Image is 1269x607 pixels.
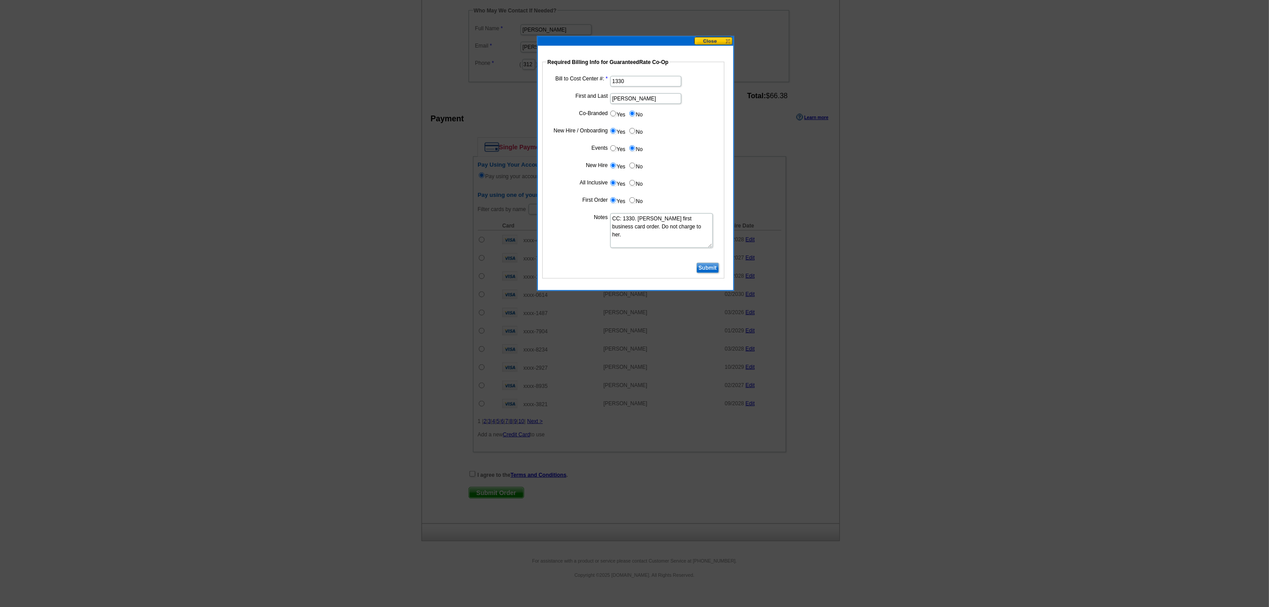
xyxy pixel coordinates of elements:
label: First and Last [549,92,608,100]
label: Notes [549,213,608,221]
label: Co-Branded [549,109,608,117]
input: No [629,128,635,134]
label: New Hire [549,161,608,169]
input: Yes [610,111,616,116]
label: All Inclusive [549,179,608,187]
input: No [629,180,635,186]
iframe: LiveChat chat widget [1091,400,1269,607]
label: No [629,178,643,188]
input: Yes [610,163,616,168]
input: Yes [610,197,616,203]
label: Yes [609,160,626,171]
label: Yes [609,126,626,136]
label: No [629,143,643,153]
label: Yes [609,195,626,205]
input: No [629,197,635,203]
label: New Hire / Onboarding [549,127,608,135]
input: No [629,145,635,151]
label: Events [549,144,608,152]
input: Yes [610,180,616,186]
legend: Required Billing Info for GuaranteedRate Co-Op [547,58,670,66]
label: No [629,195,643,205]
input: Submit [696,263,719,273]
label: No [629,126,643,136]
input: No [629,163,635,168]
label: No [629,160,643,171]
label: Bill to Cost Center #: [549,75,608,83]
input: Yes [610,128,616,134]
label: First Order [549,196,608,204]
label: Yes [609,143,626,153]
input: No [629,111,635,116]
input: Yes [610,145,616,151]
label: Yes [609,108,626,119]
label: Yes [609,178,626,188]
label: No [629,108,643,119]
